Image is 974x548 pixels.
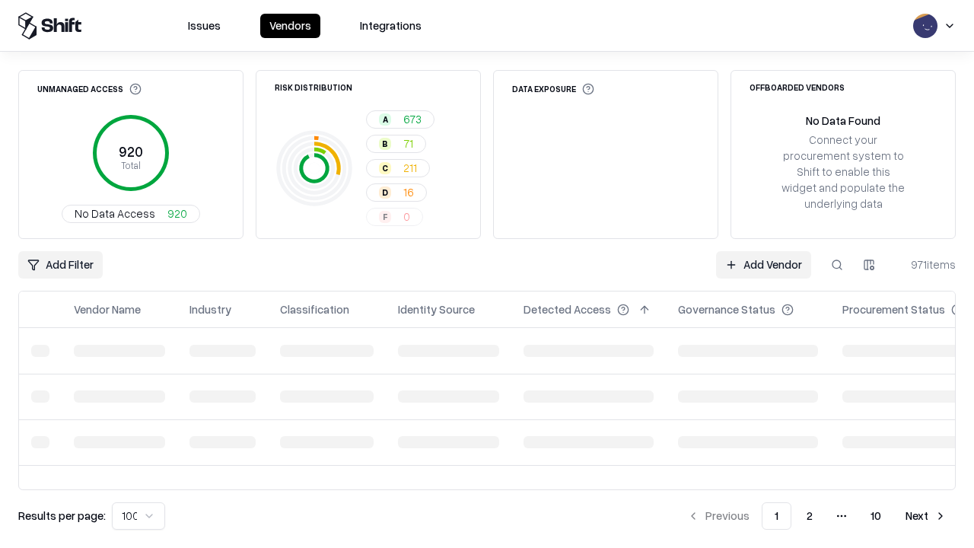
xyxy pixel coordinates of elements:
div: Vendor Name [74,301,141,317]
button: No Data Access920 [62,205,200,223]
button: C211 [366,159,430,177]
span: 211 [403,160,417,176]
p: Results per page: [18,508,106,524]
span: 71 [403,135,413,151]
button: 10 [858,502,893,530]
button: 1 [762,502,791,530]
div: Risk Distribution [275,83,352,91]
div: Industry [189,301,231,317]
button: Vendors [260,14,320,38]
div: D [379,186,391,199]
button: Integrations [351,14,431,38]
nav: pagination [678,502,956,530]
div: Identity Source [398,301,475,317]
div: A [379,113,391,126]
span: 920 [167,205,187,221]
div: Connect your procurement system to Shift to enable this widget and populate the underlying data [780,132,906,212]
button: B71 [366,135,426,153]
div: Procurement Status [842,301,945,317]
button: Add Filter [18,251,103,279]
button: A673 [366,110,434,129]
div: C [379,162,391,174]
div: No Data Found [806,113,880,129]
tspan: Total [121,159,141,171]
div: B [379,138,391,150]
span: 16 [403,184,414,200]
div: Detected Access [524,301,611,317]
div: 971 items [895,256,956,272]
button: Issues [179,14,230,38]
span: 673 [403,111,422,127]
button: Next [896,502,956,530]
div: Unmanaged Access [37,83,142,95]
div: Governance Status [678,301,775,317]
span: No Data Access [75,205,155,221]
a: Add Vendor [716,251,811,279]
button: 2 [794,502,825,530]
button: D16 [366,183,427,202]
div: Data Exposure [512,83,594,95]
tspan: 920 [119,143,143,160]
div: Classification [280,301,349,317]
div: Offboarded Vendors [750,83,845,91]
